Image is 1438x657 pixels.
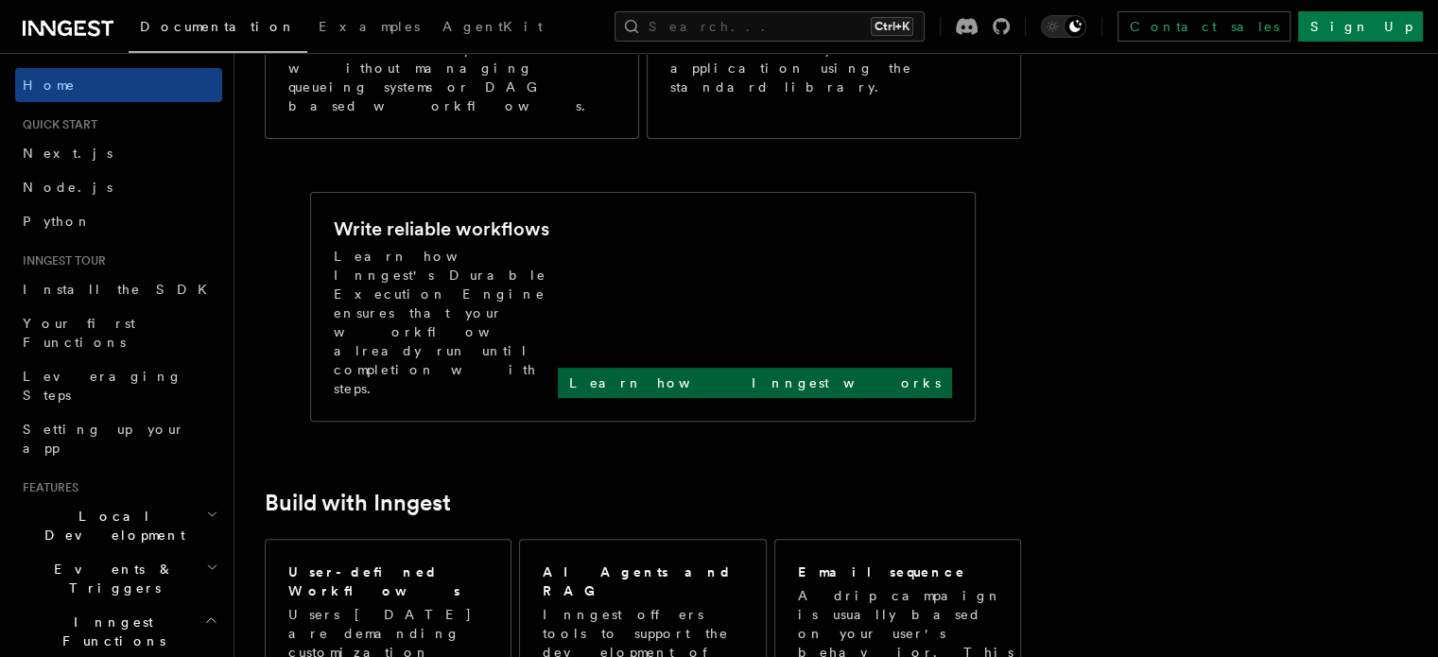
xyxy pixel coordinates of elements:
p: Write fast, durable step functions in your Go application using the standard library. [670,21,997,96]
span: Setting up your app [23,422,185,456]
span: Events & Triggers [15,560,206,597]
a: Leveraging Steps [15,359,222,412]
h2: AI Agents and RAG [543,562,745,600]
a: Examples [307,6,431,51]
span: Home [23,76,76,95]
a: Next.js [15,136,222,170]
span: Inngest Functions [15,613,204,650]
a: Install the SDK [15,272,222,306]
span: Next.js [23,146,113,161]
span: Node.js [23,180,113,195]
a: Contact sales [1117,11,1291,42]
button: Events & Triggers [15,552,222,605]
span: Features [15,480,78,495]
kbd: Ctrl+K [871,17,913,36]
span: Inngest tour [15,253,106,268]
h2: Email sequence [798,562,966,581]
a: Home [15,68,222,102]
a: Learn how Inngest works [558,368,952,398]
span: Local Development [15,507,206,545]
span: Examples [319,19,420,34]
span: Documentation [140,19,296,34]
a: Documentation [129,6,307,53]
a: Node.js [15,170,222,204]
p: Develop reliable step functions in Python without managing queueing systems or DAG based workflows. [288,21,615,115]
span: AgentKit [442,19,543,34]
a: Your first Functions [15,306,222,359]
button: Local Development [15,499,222,552]
h2: Write reliable workflows [334,216,549,242]
span: Your first Functions [23,316,135,350]
a: Sign Up [1298,11,1423,42]
a: Python [15,204,222,238]
span: Leveraging Steps [23,369,182,403]
a: Build with Inngest [265,490,451,516]
button: Toggle dark mode [1041,15,1086,38]
p: Learn how Inngest works [569,373,941,392]
span: Python [23,214,92,229]
a: Setting up your app [15,412,222,465]
span: Install the SDK [23,282,218,297]
p: Learn how Inngest's Durable Execution Engine ensures that your workflow already run until complet... [334,247,558,398]
span: Quick start [15,117,97,132]
button: Search...Ctrl+K [615,11,925,42]
a: AgentKit [431,6,554,51]
h2: User-defined Workflows [288,562,488,600]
